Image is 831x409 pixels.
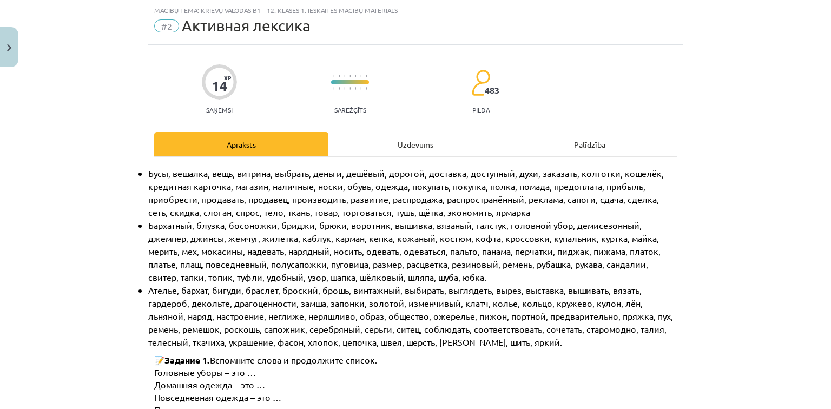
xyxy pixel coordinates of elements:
span: Повседневная одежда – это … [154,392,281,403]
img: icon-short-line-57e1e144782c952c97e751825c79c345078a6d821885a25fce030b3d8c18986b.svg [333,87,334,90]
span: XP [224,75,231,81]
span: Ателье, бархат, бигуди, браслет, броский, брошь, винтажный, выбирать, выглядеть, вырез, выставка,... [148,285,675,347]
span: Задание 1. [164,354,210,366]
div: Palīdzība [503,132,677,156]
div: Uzdevums [328,132,503,156]
img: icon-short-line-57e1e144782c952c97e751825c79c345078a6d821885a25fce030b3d8c18986b.svg [344,87,345,90]
img: icon-close-lesson-0947bae3869378f0d4975bcd49f059093ad1ed9edebbc8119c70593378902aed.svg [7,44,11,51]
span: Бусы, вешалка, вещь, витрина, выбрать, деньги, дешёвый, дорогой, доставка, доступный, духи, заказ... [148,168,666,217]
span: 📝 [154,355,164,366]
div: 14 [212,78,227,94]
img: icon-short-line-57e1e144782c952c97e751825c79c345078a6d821885a25fce030b3d8c18986b.svg [366,87,367,90]
span: 483 [485,85,499,95]
img: icon-short-line-57e1e144782c952c97e751825c79c345078a6d821885a25fce030b3d8c18986b.svg [333,75,334,77]
img: icon-short-line-57e1e144782c952c97e751825c79c345078a6d821885a25fce030b3d8c18986b.svg [349,75,351,77]
p: Saņemsi [202,106,237,114]
p: pilda [472,106,490,114]
p: Sarežģīts [334,106,366,114]
div: Mācību tēma: Krievu valodas b1 - 12. klases 1. ieskaites mācību materiāls [154,6,677,14]
span: #2 [154,19,179,32]
img: icon-short-line-57e1e144782c952c97e751825c79c345078a6d821885a25fce030b3d8c18986b.svg [339,87,340,90]
span: Бархатный, блузка, босоножки, бриджи, брюки, воротник, вышивка, вязаный, галстук, головной убор, ... [148,220,663,282]
div: Apraksts [154,132,328,156]
img: icon-short-line-57e1e144782c952c97e751825c79c345078a6d821885a25fce030b3d8c18986b.svg [344,75,345,77]
span: Активная лексика [182,17,311,35]
img: icon-short-line-57e1e144782c952c97e751825c79c345078a6d821885a25fce030b3d8c18986b.svg [366,75,367,77]
span: Головные уборы – это … [154,367,256,378]
img: icon-short-line-57e1e144782c952c97e751825c79c345078a6d821885a25fce030b3d8c18986b.svg [360,75,361,77]
span: Домашняя одежда – это … [154,379,265,390]
span: Вспомните слова и продолжите список. [210,354,377,365]
img: icon-short-line-57e1e144782c952c97e751825c79c345078a6d821885a25fce030b3d8c18986b.svg [355,87,356,90]
img: icon-short-line-57e1e144782c952c97e751825c79c345078a6d821885a25fce030b3d8c18986b.svg [349,87,351,90]
img: students-c634bb4e5e11cddfef0936a35e636f08e4e9abd3cc4e673bd6f9a4125e45ecb1.svg [471,69,490,96]
img: icon-short-line-57e1e144782c952c97e751825c79c345078a6d821885a25fce030b3d8c18986b.svg [339,75,340,77]
img: icon-short-line-57e1e144782c952c97e751825c79c345078a6d821885a25fce030b3d8c18986b.svg [355,75,356,77]
img: icon-short-line-57e1e144782c952c97e751825c79c345078a6d821885a25fce030b3d8c18986b.svg [360,87,361,90]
